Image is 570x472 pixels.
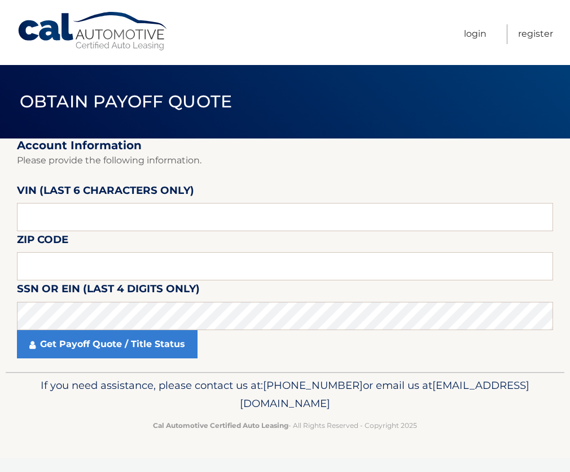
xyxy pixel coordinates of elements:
strong: Cal Automotive Certified Auto Leasing [153,421,288,430]
a: Register [518,24,553,44]
label: VIN (last 6 characters only) [17,182,194,203]
label: Zip Code [17,231,68,252]
label: SSN or EIN (last 4 digits only) [17,280,200,301]
a: Login [464,24,486,44]
p: If you need assistance, please contact us at: or email us at [23,376,547,413]
span: [PHONE_NUMBER] [263,379,363,392]
a: Cal Automotive [17,11,169,51]
span: Obtain Payoff Quote [20,91,233,112]
p: - All Rights Reserved - Copyright 2025 [23,419,547,431]
h2: Account Information [17,138,553,153]
p: Please provide the following information. [17,153,553,168]
a: Get Payoff Quote / Title Status [17,330,198,358]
